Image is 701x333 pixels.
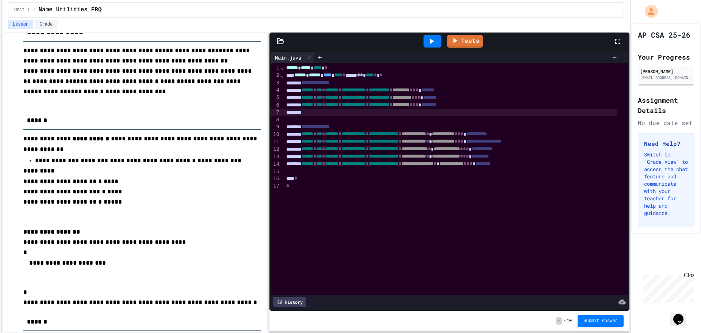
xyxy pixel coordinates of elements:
[563,318,566,324] span: /
[271,131,280,138] div: 10
[637,3,660,20] div: My Account
[567,318,572,324] span: 10
[638,118,694,127] div: No due date set
[556,317,562,325] span: -
[271,160,280,168] div: 14
[271,64,280,72] div: 1
[271,87,280,94] div: 4
[583,318,618,324] span: Submit Answer
[8,20,33,29] button: Lesson
[35,20,57,29] button: Grade
[273,297,306,307] div: History
[271,182,280,190] div: 17
[271,123,280,130] div: 9
[271,109,280,116] div: 7
[3,3,50,46] div: Chat with us now!Close
[644,139,688,148] h3: Need Help?
[670,304,694,326] iframe: chat widget
[14,7,30,13] span: Unit 1
[280,65,284,71] span: Fold line
[578,315,624,327] button: Submit Answer
[447,35,483,48] a: Tests
[271,138,280,145] div: 11
[271,102,280,109] div: 6
[638,30,690,40] h1: AP CSA 25-26
[38,5,101,14] span: Name Utilities FRQ
[644,151,688,217] p: Switch to "Grade View" to access the chat feature and communicate with your teacher for help and ...
[638,52,694,62] h2: Your Progress
[271,52,314,63] div: Main.java
[271,153,280,160] div: 13
[640,272,694,303] iframe: chat widget
[271,175,280,182] div: 16
[271,116,280,124] div: 8
[271,72,280,79] div: 2
[271,79,280,87] div: 3
[271,54,305,61] div: Main.java
[640,75,692,80] div: [EMAIL_ADDRESS][DOMAIN_NAME]
[271,168,280,175] div: 15
[638,95,694,116] h2: Assignment Details
[640,68,692,75] div: [PERSON_NAME]
[271,94,280,101] div: 5
[280,72,284,78] span: Fold line
[271,145,280,153] div: 12
[33,7,35,13] span: /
